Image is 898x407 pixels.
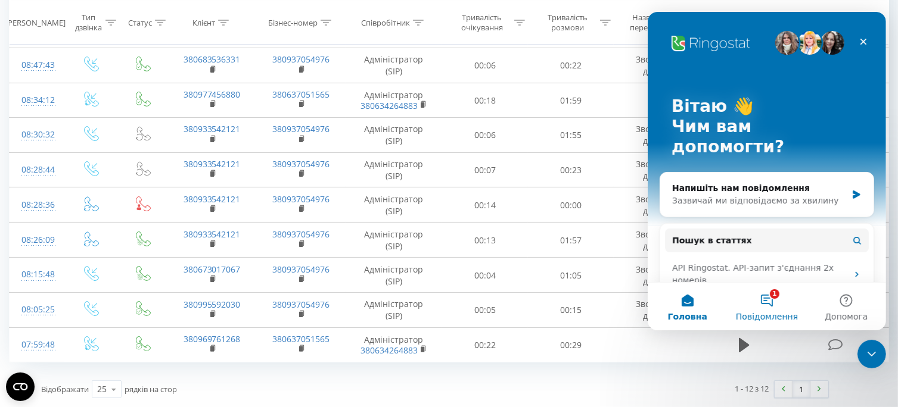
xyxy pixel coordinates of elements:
[184,158,241,170] a: 380933542121
[184,299,241,310] a: 380995592030
[272,299,330,310] a: 380937054976
[636,299,681,322] font: Зворотний дзвінок
[361,345,418,356] a: 380634264883
[21,129,55,140] font: 08:30:32
[365,158,424,181] font: Адміністратор (SIP)
[268,17,318,27] font: Бізнес-номер
[636,123,681,146] font: Зворотний дзвінок
[365,89,424,101] font: Адміністратор
[560,60,582,71] font: 00:22
[184,123,241,134] a: 380933542121
[365,123,424,146] font: Адміністратор (SIP)
[6,372,35,401] button: Відкрити віджет CMP
[184,264,241,275] a: 380673017067
[365,54,424,77] font: Адміністратор (SIP)
[560,339,582,350] font: 00:29
[474,60,496,71] font: 00:06
[75,12,102,33] font: Тип дзвінка
[560,305,582,316] font: 00:15
[21,303,55,315] font: 08:05:25
[125,384,177,395] font: рядків на стор
[636,193,681,217] font: Зворотний дзвінок
[272,89,330,100] a: 380637051565
[272,54,330,65] a: 380937054976
[21,234,55,245] font: 08:26:09
[461,12,503,33] font: Тривалість очікування
[365,299,424,322] font: Адміністратор (SIP)
[560,164,582,176] font: 00:23
[857,340,886,368] iframe: Живий чат у інтеркомі
[636,158,681,181] font: Зворотний дзвінок
[272,158,330,170] a: 380937054976
[97,383,107,395] font: 25
[474,339,496,350] font: 00:22
[474,305,496,316] font: 00:05
[184,89,241,100] a: 380977456880
[365,228,424,252] font: Адміністратор (SIP)
[128,17,152,27] font: Статус
[272,123,330,134] a: 380937054976
[21,59,55,70] font: 08:47:43
[184,193,241,205] a: 380933542121
[184,333,241,345] a: 380969761268
[184,54,241,65] a: 380683536331
[21,164,55,175] font: 08:28:44
[272,264,330,275] font: 380937054976
[5,17,66,27] font: [PERSON_NAME]
[192,17,215,27] font: Клієнт
[630,12,681,33] font: Назва схеми переадресації
[365,264,424,287] font: Адміністратор (SIP)
[21,268,55,280] font: 08:15:48
[41,384,89,395] font: Відображати
[272,228,330,240] a: 380937054976
[272,333,330,345] a: 380637051565
[560,199,582,211] font: 00:00
[636,228,681,252] font: Зворотний дзвінок
[474,199,496,211] font: 00:14
[560,95,582,106] font: 01:59
[800,384,804,395] font: 1
[184,228,241,240] font: 380933542121
[735,383,769,394] font: 1 - 12 з 12
[560,234,582,246] font: 01:57
[560,129,582,140] font: 01:55
[648,12,886,330] iframe: Живий чат у інтеркомі
[272,193,330,205] a: 380937054976
[560,270,582,281] font: 01:05
[474,95,496,106] font: 00:18
[21,94,55,105] font: 08:34:12
[636,264,681,287] font: Зворотний дзвінок
[474,270,496,281] font: 00:04
[361,17,410,27] font: Співробітник
[21,199,55,210] font: 08:28:36
[474,129,496,140] font: 00:06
